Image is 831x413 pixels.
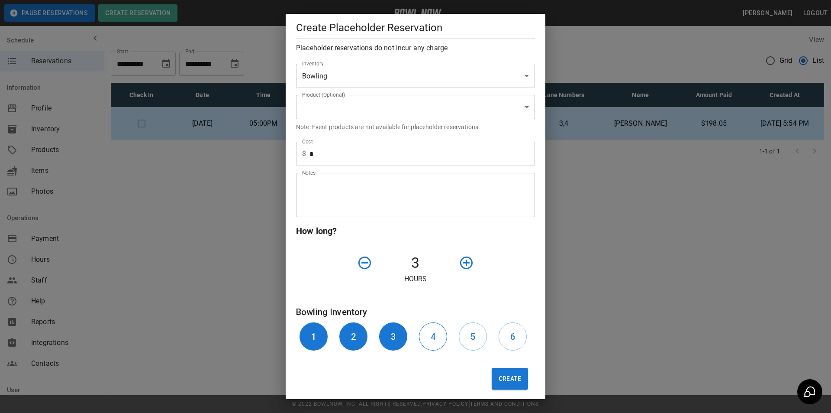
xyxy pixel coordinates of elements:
h6: 5 [470,330,475,344]
p: $ [302,149,306,159]
h6: Placeholder reservations do not incur any charge [296,42,535,54]
h6: 2 [351,330,356,344]
p: Hours [296,274,535,284]
p: Note: Event products are not available for placeholder reservations [296,123,535,131]
div: ​ [296,95,535,119]
button: 1 [300,322,328,351]
h6: How long? [296,224,535,238]
button: 4 [419,322,447,351]
div: Bowling [296,64,535,88]
h6: 4 [431,330,435,344]
button: 5 [459,322,487,351]
button: 3 [379,322,407,351]
h6: 3 [391,330,396,344]
button: 6 [499,322,527,351]
h5: Create Placeholder Reservation [296,21,535,35]
button: 2 [339,322,367,351]
h6: Bowling Inventory [296,305,535,319]
h6: 6 [510,330,515,344]
h4: 3 [376,254,455,272]
h6: 1 [311,330,316,344]
button: Create [492,368,528,390]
